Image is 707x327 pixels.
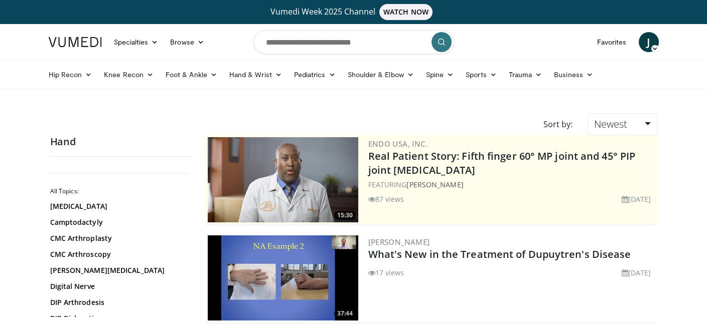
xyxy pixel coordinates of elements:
[164,32,210,52] a: Browse
[253,30,454,54] input: Search topics, interventions
[368,267,404,278] li: 17 views
[368,247,631,261] a: What's New in the Treatment of Dupuytren's Disease
[548,65,599,85] a: Business
[50,135,191,148] h2: Hand
[342,65,420,85] a: Shoulder & Elbow
[50,297,186,307] a: DIP Arthrodesis
[50,313,186,323] a: DIP Dislocation
[460,65,503,85] a: Sports
[622,194,651,204] li: [DATE]
[503,65,548,85] a: Trauma
[379,4,433,20] span: WATCH NOW
[50,281,186,291] a: Digital Nerve
[334,211,356,220] span: 15:30
[223,65,288,85] a: Hand & Wrist
[50,201,186,211] a: [MEDICAL_DATA]
[49,37,102,47] img: VuMedi Logo
[50,265,186,275] a: [PERSON_NAME][MEDICAL_DATA]
[368,194,404,204] li: 87 views
[43,65,98,85] a: Hip Recon
[334,309,356,318] span: 37:44
[208,137,358,222] a: 15:30
[108,32,165,52] a: Specialties
[50,233,186,243] a: CMC Arthroplasty
[50,4,657,20] a: Vumedi Week 2025 ChannelWATCH NOW
[98,65,160,85] a: Knee Recon
[50,249,186,259] a: CMC Arthroscopy
[622,267,651,278] li: [DATE]
[406,180,463,189] a: [PERSON_NAME]
[208,235,358,320] img: 4a709f52-b153-496d-b598-5f95d3c5e018.300x170_q85_crop-smart_upscale.jpg
[160,65,223,85] a: Foot & Ankle
[50,187,188,195] h2: All Topics:
[368,237,430,247] a: [PERSON_NAME]
[420,65,460,85] a: Spine
[639,32,659,52] a: J
[368,149,636,177] a: Real Patient Story: Fifth finger 60° MP joint and 45° PIP joint [MEDICAL_DATA]
[50,217,186,227] a: Camptodactyly
[208,235,358,320] a: 37:44
[368,179,655,190] div: FEATURING
[288,65,342,85] a: Pediatrics
[591,32,633,52] a: Favorites
[208,137,358,222] img: 55d69904-dd48-4cb8-9c2d-9fd278397143.300x170_q85_crop-smart_upscale.jpg
[536,113,580,135] div: Sort by:
[368,139,428,149] a: Endo USA, Inc.
[594,117,627,131] span: Newest
[588,113,657,135] a: Newest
